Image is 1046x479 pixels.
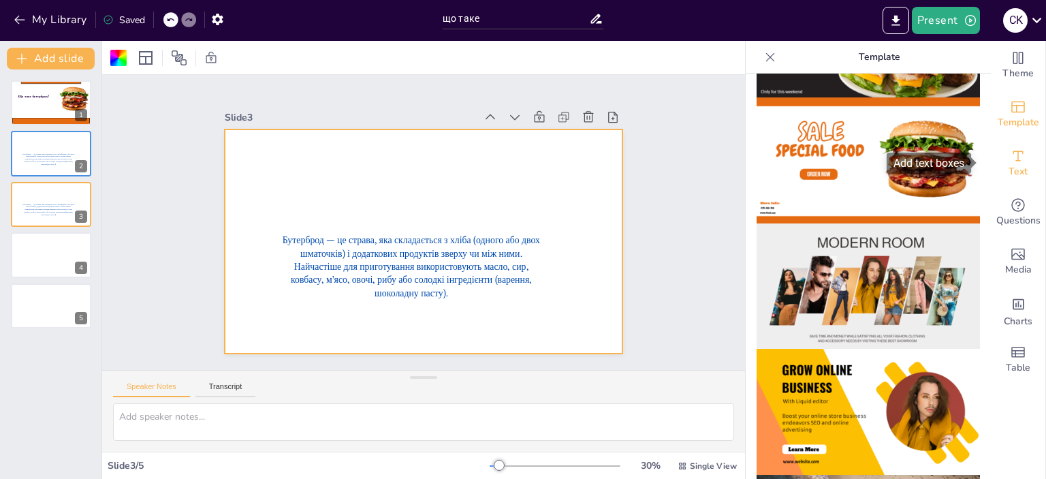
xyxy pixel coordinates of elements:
[7,48,95,69] button: Add slide
[781,41,977,74] p: Template
[195,382,256,397] button: Transcript
[10,9,93,31] button: My Library
[225,111,476,124] div: Slide 3
[998,115,1039,130] span: Template
[912,7,980,34] button: Present
[1005,262,1032,277] span: Media
[113,382,190,397] button: Speaker Notes
[996,213,1041,228] span: Questions
[11,182,91,227] div: 3
[883,7,909,34] button: Export to PowerPoint
[75,211,87,223] div: 3
[1009,164,1028,179] span: Text
[108,459,490,472] div: Slide 3 / 5
[991,41,1045,90] div: Change the overall theme
[75,262,87,274] div: 4
[22,152,74,165] span: Бутерброд — це страва, яка складається з хліба (одного або двох шматочків) і додаткових продуктів...
[757,349,980,475] img: thumb-4.png
[75,109,87,121] div: 1
[11,232,91,277] div: 4
[991,90,1045,139] div: Add ready made slides
[1003,8,1028,33] div: С K
[757,223,980,350] img: thumb-3.png
[103,14,145,27] div: Saved
[11,283,91,328] div: 5
[171,50,187,66] span: Position
[1004,314,1032,329] span: Charts
[634,459,667,472] div: 30 %
[991,286,1045,335] div: Add charts and graphs
[757,97,980,223] img: thumb-2.png
[135,47,157,69] div: Layout
[282,234,539,299] span: Бутерброд — це страва, яка складається з хліба (одного або двох шматочків) і додаткових продуктів...
[1002,66,1034,81] span: Theme
[1003,7,1028,34] button: С K
[22,203,74,216] span: Бутерброд — це страва, яка складається з хліба (одного або двох шматочків) і додаткових продуктів...
[887,153,971,174] div: Add text boxes
[18,94,49,99] span: Що таке бутерброд?
[991,335,1045,384] div: Add a table
[991,237,1045,286] div: Add images, graphics, shapes or video
[75,312,87,324] div: 5
[1006,360,1030,375] span: Table
[75,160,87,172] div: 2
[443,9,589,29] input: Insert title
[991,188,1045,237] div: Get real-time input from your audience
[11,131,91,176] div: 2
[690,461,737,472] span: Single View
[991,139,1045,188] div: Add text boxes
[11,80,91,125] div: 1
